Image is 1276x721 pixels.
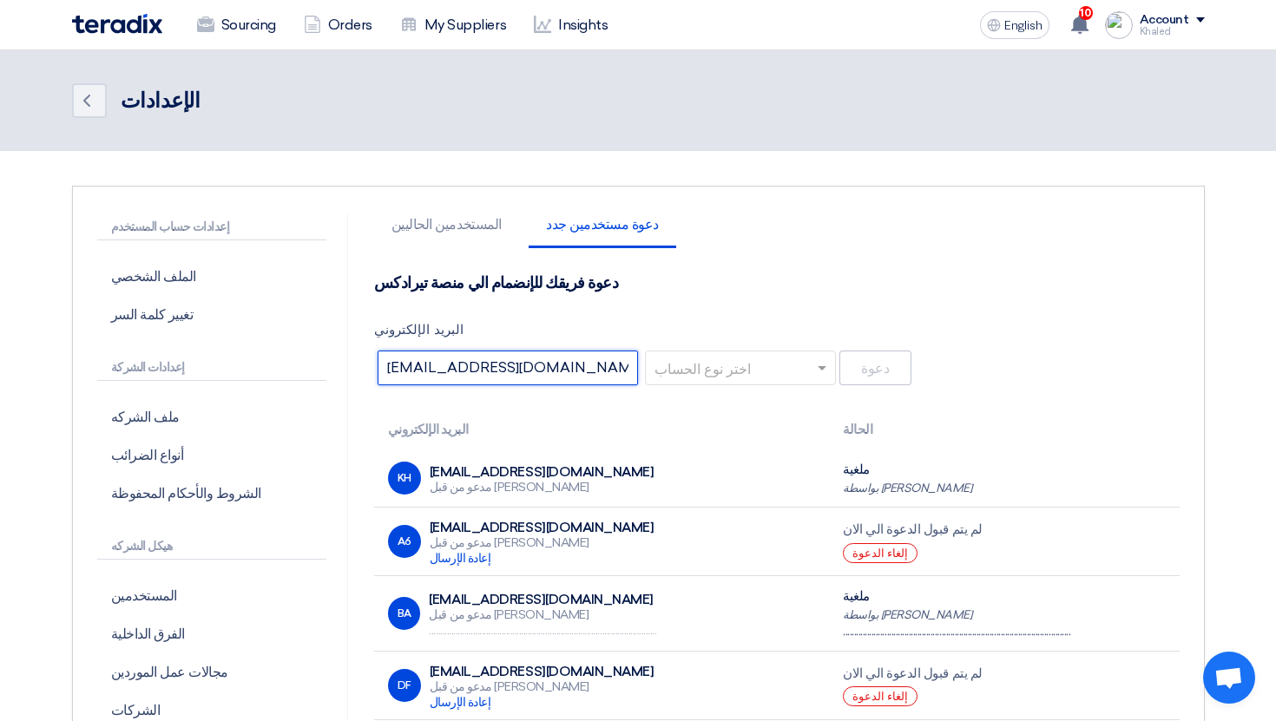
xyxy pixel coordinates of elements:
[388,462,421,495] div: KH
[843,543,918,563] button: إلغاء الدعوة
[1105,11,1133,39] img: undefined
[843,587,1165,640] div: ملغية
[1203,652,1255,704] div: Open chat
[843,606,1165,640] div: بواسطة [PERSON_NAME] ...............................................................................
[430,679,654,711] div: مدعو من قبل [PERSON_NAME]
[374,320,1180,340] label: البريد الإلكتروني
[430,535,654,567] div: مدعو من قبل [PERSON_NAME]
[843,664,1165,684] div: لم يتم قبول الدعوة الي الان
[430,664,654,679] div: [EMAIL_ADDRESS][DOMAIN_NAME]
[430,464,654,480] div: [EMAIL_ADDRESS][DOMAIN_NAME]
[121,85,201,116] div: الإعدادات
[1140,27,1205,36] div: Khaled
[388,525,421,558] div: A6
[97,653,326,692] p: مجالات عمل الموردين
[97,355,326,381] p: إعدادات الشركة
[97,577,326,615] p: المستخدمين
[97,214,326,240] p: إعدادات حساب المستخدم
[980,11,1049,39] button: English
[430,480,654,495] div: مدعو من قبل [PERSON_NAME]
[430,551,491,566] span: إعادة الإرسال
[97,296,326,334] p: تغيير كلمة السر
[183,6,290,44] a: Sourcing
[388,669,421,702] div: DF
[430,695,491,710] span: إعادة الإرسال
[843,480,1165,497] div: بواسطة [PERSON_NAME]
[430,520,654,535] div: [EMAIL_ADDRESS][DOMAIN_NAME]
[72,14,162,34] img: Teradix logo
[1079,6,1093,20] span: 10
[97,475,326,513] p: الشروط والأحكام المحفوظة
[388,597,421,630] div: BA
[97,615,326,653] p: الفرق الداخلية
[843,520,1165,540] div: لم يتم قبول الدعوة الي الان
[520,6,622,44] a: Insights
[1004,20,1043,32] span: English
[378,351,638,385] input: أدخل البريد الإلكتروني الخاص بزميلك
[429,592,815,607] div: [EMAIL_ADDRESS][DOMAIN_NAME]
[374,410,829,450] th: البريد الإلكتروني
[374,218,519,248] li: المستخدمين الحاليين
[843,686,918,706] button: إلغاء الدعوة
[97,398,326,436] p: ملف الشركه
[97,436,326,475] p: أنواع الضرائب
[839,351,911,385] button: دعوة
[829,410,1179,450] th: الحالة
[1140,13,1189,28] div: Account
[97,258,326,296] p: الملف الشخصي
[843,460,1165,496] div: ملغية
[97,534,326,560] p: هيكل الشركه
[429,607,815,639] div: مدعو من قبل [PERSON_NAME] ..........................................................................
[529,218,676,248] li: دعوة مستخدمين جدد
[386,6,520,44] a: My Suppliers
[290,6,386,44] a: Orders
[374,273,619,292] h4: دعوة فريقك للإنضمام الي منصة تيرادكس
